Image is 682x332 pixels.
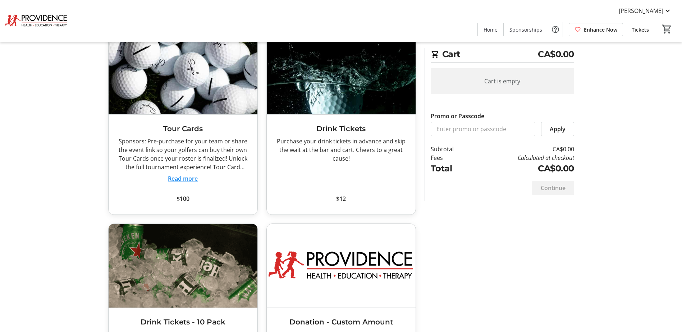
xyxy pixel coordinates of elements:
input: Enter promo or passcode [431,122,535,136]
img: Donation - Custom Amount [267,224,416,308]
td: CA$0.00 [472,162,574,175]
span: $12 [336,194,346,203]
a: Enhance Now [569,23,623,36]
button: Read more [168,174,198,183]
span: Home [484,26,498,33]
img: Drink Tickets - 10 Pack [109,224,257,308]
span: Apply [550,125,566,133]
label: Promo or Passcode [431,112,484,120]
button: $100 [114,192,252,206]
button: Cart [660,23,673,36]
img: Drink Tickets [267,31,416,114]
span: [PERSON_NAME] [619,6,663,15]
h2: Cart [431,48,574,63]
td: Subtotal [431,145,472,153]
span: Tickets [632,26,649,33]
img: Providence's Logo [4,3,68,39]
td: Total [431,162,472,175]
h3: Drink Tickets [273,123,410,134]
div: Sponsors: Pre-purchase for your team or share the event link so your golfers can buy their own To... [114,137,252,171]
div: Purchase your drink tickets in advance and skip the wait at the bar and cart. Cheers to a great c... [273,137,410,163]
button: Help [548,22,563,37]
span: Sponsorships [509,26,542,33]
h3: Tour Cards [114,123,252,134]
td: Calculated at checkout [472,153,574,162]
td: Fees [431,153,472,162]
div: Cart is empty [431,68,574,94]
span: CA$0.00 [538,48,574,61]
button: $12 [273,192,410,206]
button: [PERSON_NAME] [613,5,678,17]
button: Apply [541,122,574,136]
h3: Drink Tickets - 10 Pack [114,317,252,327]
td: CA$0.00 [472,145,574,153]
span: Enhance Now [584,26,617,33]
a: Home [478,23,503,36]
span: $100 [177,194,189,203]
h3: Donation - Custom Amount [273,317,410,327]
a: Tickets [626,23,655,36]
a: Sponsorships [504,23,548,36]
img: Tour Cards [109,31,257,114]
